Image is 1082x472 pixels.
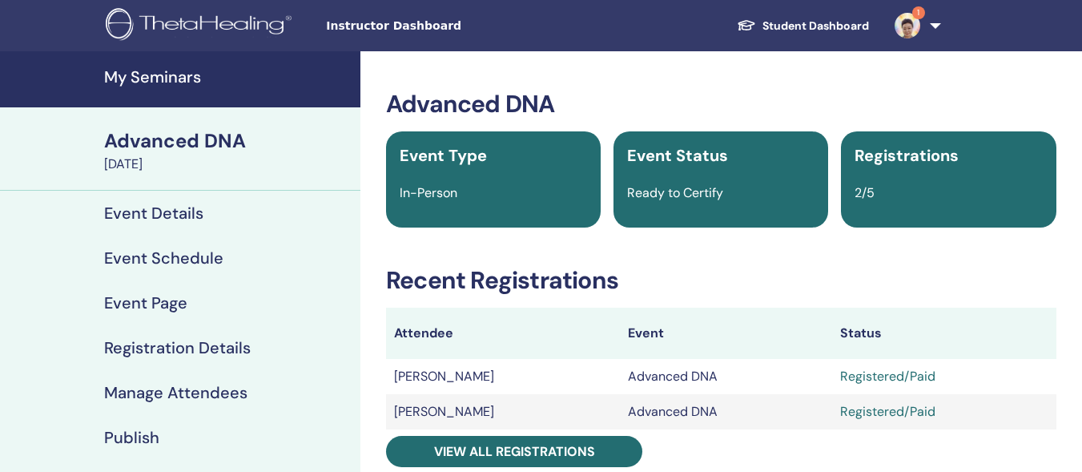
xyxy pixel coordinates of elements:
div: Advanced DNA [104,127,351,155]
h4: Manage Attendees [104,383,247,402]
img: graduation-cap-white.svg [737,18,756,32]
td: [PERSON_NAME] [386,394,620,430]
td: Advanced DNA [620,359,832,394]
span: View all registrations [434,443,595,460]
th: Attendee [386,308,620,359]
th: Status [832,308,1056,359]
span: Event Type [400,145,487,166]
span: 2/5 [855,184,875,201]
td: [PERSON_NAME] [386,359,620,394]
div: [DATE] [104,155,351,174]
h4: Registration Details [104,338,251,357]
td: Advanced DNA [620,394,832,430]
h4: Event Details [104,204,203,223]
h3: Advanced DNA [386,90,1056,119]
h4: Event Schedule [104,248,223,268]
div: Registered/Paid [840,402,1048,422]
a: View all registrations [386,436,642,467]
span: Instructor Dashboard [326,18,566,34]
span: Ready to Certify [627,184,723,201]
span: In-Person [400,184,457,201]
div: Registered/Paid [840,367,1048,386]
h4: Event Page [104,293,187,313]
span: 1 [912,6,925,19]
a: Advanced DNA[DATE] [95,127,360,174]
h4: Publish [104,428,159,447]
span: Event Status [627,145,728,166]
span: Registrations [855,145,959,166]
img: logo.png [106,8,297,44]
h4: My Seminars [104,67,351,87]
img: default.jpg [895,13,920,38]
a: Student Dashboard [724,11,882,41]
th: Event [620,308,832,359]
h3: Recent Registrations [386,266,1056,295]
